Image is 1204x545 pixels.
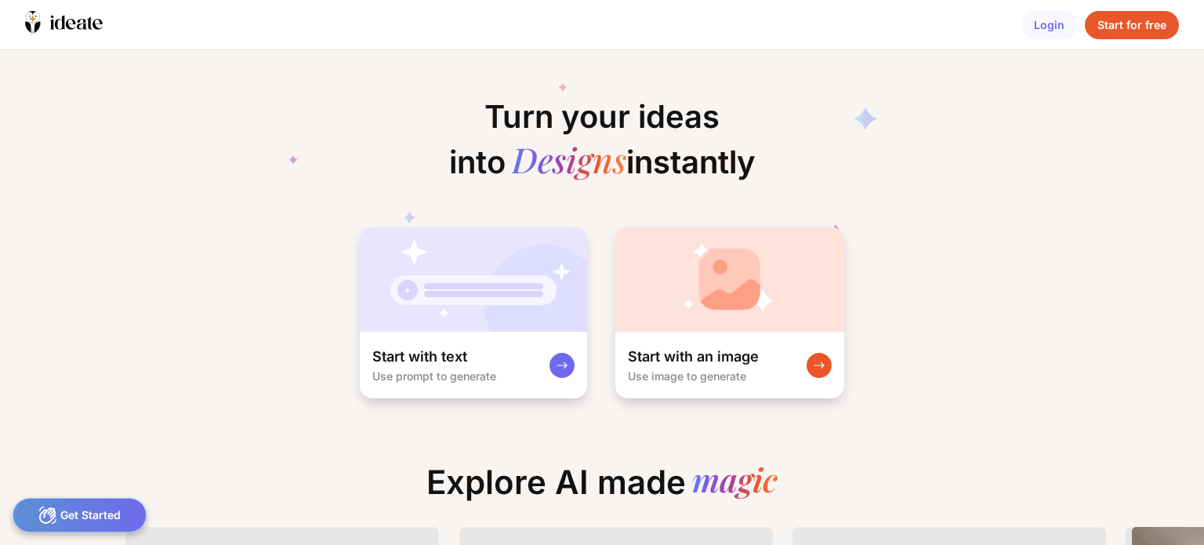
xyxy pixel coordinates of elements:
div: Login [1021,11,1077,39]
div: Start for free [1085,11,1179,39]
div: Use image to generate [628,369,746,383]
img: startWithTextCardBg.jpg [360,227,587,332]
div: Get Started [13,498,147,532]
div: magic [692,463,778,502]
img: startWithImageCardBg.jpg [615,227,844,332]
div: Use prompt to generate [372,369,496,383]
div: Explore AI made [414,463,790,514]
div: Start with text [372,347,467,366]
div: Start with an image [628,347,759,366]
